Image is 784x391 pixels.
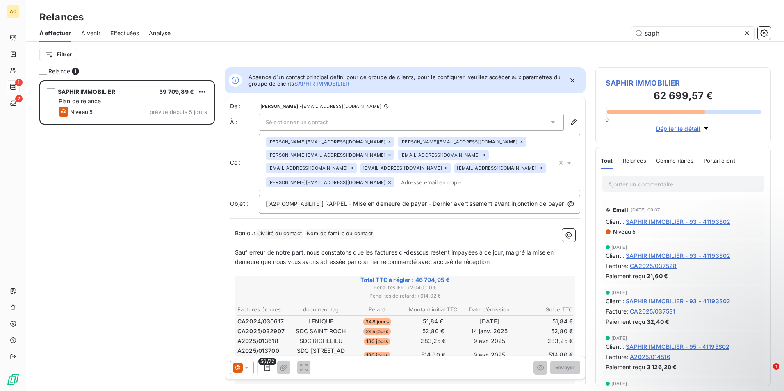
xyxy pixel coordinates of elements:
[364,352,390,359] span: 130 jours
[235,230,255,236] span: Bonjour
[266,119,328,125] span: Sélectionner un contact
[606,272,645,280] span: Paiement reçu
[518,305,573,314] th: Solde TTC
[150,109,207,115] span: prévue depuis 5 jours
[266,200,268,207] span: [
[70,109,93,115] span: Niveau 5
[293,327,349,336] td: SDC SAINT ROCH
[626,217,730,226] span: SAPHIR IMMOBILIER - 93 - 41193S02
[606,89,761,105] h3: 62 699,57 €
[305,229,374,239] span: Nom de famille du contact
[704,157,735,164] span: Portail client
[294,80,349,87] button: SAPHIR IMMOBILIER
[81,29,100,37] span: À venir
[59,98,101,105] span: Plan de relance
[237,305,292,314] th: Factures échues
[363,328,390,335] span: 245 jours
[293,305,349,314] th: document tag
[518,336,573,346] td: 283,25 €
[268,139,385,144] span: [PERSON_NAME][EMAIL_ADDRESS][DOMAIN_NAME]
[606,297,624,305] span: Client :
[656,157,694,164] span: Commentaires
[39,80,215,391] div: grid
[611,336,627,341] span: [DATE]
[7,5,20,18] div: AC
[462,317,517,326] td: [DATE]
[606,363,645,371] span: Paiement reçu
[605,116,609,123] span: 0
[606,317,645,326] span: Paiement reçu
[756,363,776,383] iframe: Intercom live chat
[268,152,385,157] span: [PERSON_NAME][EMAIL_ADDRESS][DOMAIN_NAME]
[400,152,480,157] span: [EMAIL_ADDRESS][DOMAIN_NAME]
[606,77,761,89] span: SAPHIR IMMOBILIER
[237,347,279,355] span: A2025/013700
[601,157,613,164] span: Tout
[39,10,84,25] h3: Relances
[39,29,71,37] span: À effectuer
[406,327,461,336] td: 52,80 €
[462,327,517,336] td: 14 janv. 2025
[623,157,646,164] span: Relances
[236,292,574,300] span: Pénalités de retard : + 614,02 €
[293,336,349,346] td: SDC RICHELIEU
[406,336,461,346] td: 283,25 €
[462,346,517,364] td: 9 avr. 2025
[15,95,23,102] span: 2
[362,166,442,170] span: [EMAIL_ADDRESS][DOMAIN_NAME]
[518,346,573,364] td: 514,80 €
[15,79,23,86] span: 1
[606,251,624,260] span: Client :
[613,207,628,213] span: Email
[237,337,278,345] span: A2025/013618
[237,317,284,325] span: CA2024/030617
[611,245,627,250] span: [DATE]
[631,207,660,212] span: [DATE] 09:07
[611,290,627,295] span: [DATE]
[39,48,77,61] button: Filtrer
[462,336,517,346] td: 9 avr. 2025
[363,318,391,325] span: 348 jours
[268,166,348,170] span: [EMAIL_ADDRESS][DOMAIN_NAME]
[236,284,574,291] span: Pénalités IFR : + 2 040,00 €
[235,249,556,265] span: Sauf erreur de notre part, nous constatons que les factures ci-dessous restent impayées à ce jour...
[230,159,259,167] label: Cc :
[293,346,349,364] td: SDC [STREET_ADDRESS]
[406,305,461,314] th: Montant initial TTC
[364,338,390,345] span: 130 jours
[7,373,20,386] img: Logo LeanPay
[606,261,628,270] span: Facture :
[260,104,298,109] span: [PERSON_NAME]
[630,307,675,316] span: CA2025/037531
[400,139,517,144] span: [PERSON_NAME][EMAIL_ADDRESS][DOMAIN_NAME]
[293,317,349,326] td: LENIQUE
[606,342,624,351] span: Client :
[268,180,385,185] span: [PERSON_NAME][EMAIL_ADDRESS][DOMAIN_NAME]
[149,29,171,37] span: Analyse
[630,261,677,270] span: CA2025/037528
[248,74,563,87] span: Absence d’un contact principal défini pour ce groupe de clients, pour le configurer, veuillez acc...
[349,305,405,314] th: Retard
[237,383,283,391] span: CA2025/035777
[110,29,139,37] span: Effectuées
[612,228,636,235] span: Niveau 5
[48,67,70,75] span: Relance
[237,327,285,335] span: CA2025/032907
[462,305,517,314] th: Date d’émission
[656,124,701,133] span: Déplier le détail
[406,346,461,364] td: 514,80 €
[606,307,628,316] span: Facture :
[626,251,730,260] span: SAPHIR IMMOBILIER - 93 - 41193S02
[398,176,492,189] input: Adresse email en copie ...
[518,317,573,326] td: 51,84 €
[773,363,779,370] span: 1
[159,88,194,95] span: 39 709,89 €
[236,276,574,284] span: Total TTC à régler : 46 794,95 €
[256,229,303,239] span: Civilité du contact
[300,104,381,109] span: - [EMAIL_ADDRESS][DOMAIN_NAME]
[606,352,628,361] span: Facture :
[626,297,730,305] span: SAPHIR IMMOBILIER - 93 - 41193S02
[258,358,276,365] span: 56/72
[518,327,573,336] td: 52,80 €
[58,88,116,95] span: SAPHIR IMMOBILIER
